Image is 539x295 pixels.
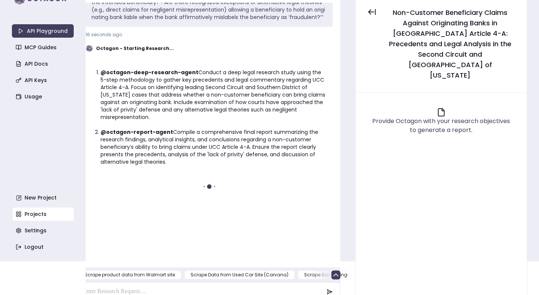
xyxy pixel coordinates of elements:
[13,73,74,87] a: API Keys
[370,117,512,135] div: Provide Octagon with your research objectives to generate a report.
[13,41,74,54] a: MCP Guides
[86,45,93,52] img: Octagon
[86,31,122,38] span: 16 seconds ago
[298,270,417,279] button: Scrape Sale Listings from [GEOGRAPHIC_DATA]
[382,4,518,84] button: Non-Customer Beneficiary Claims Against Originating Banks in [GEOGRAPHIC_DATA] Article 4-A: Prece...
[101,128,327,166] li: Compile a comprehensive final report summarizing the research findings, analytical insights, and ...
[184,270,295,279] button: Scrape Data from Used Car Site (Carvana)
[101,69,198,76] strong: @octagon-deep-research-agent
[13,90,74,103] a: Usage
[101,69,327,121] li: Conduct a deep legal research study using the 5-step methodology to gather key precedents and leg...
[13,57,74,70] a: API Docs
[13,224,74,237] a: Settings
[101,128,173,136] strong: @octagon-report-agent
[13,207,74,221] a: Projects
[96,45,174,51] strong: Octagon - Starting Research...
[13,191,74,204] a: New Project
[13,240,74,254] a: Logout
[78,270,181,279] button: Scrape product data from Walmart site
[12,24,74,38] a: API Playground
